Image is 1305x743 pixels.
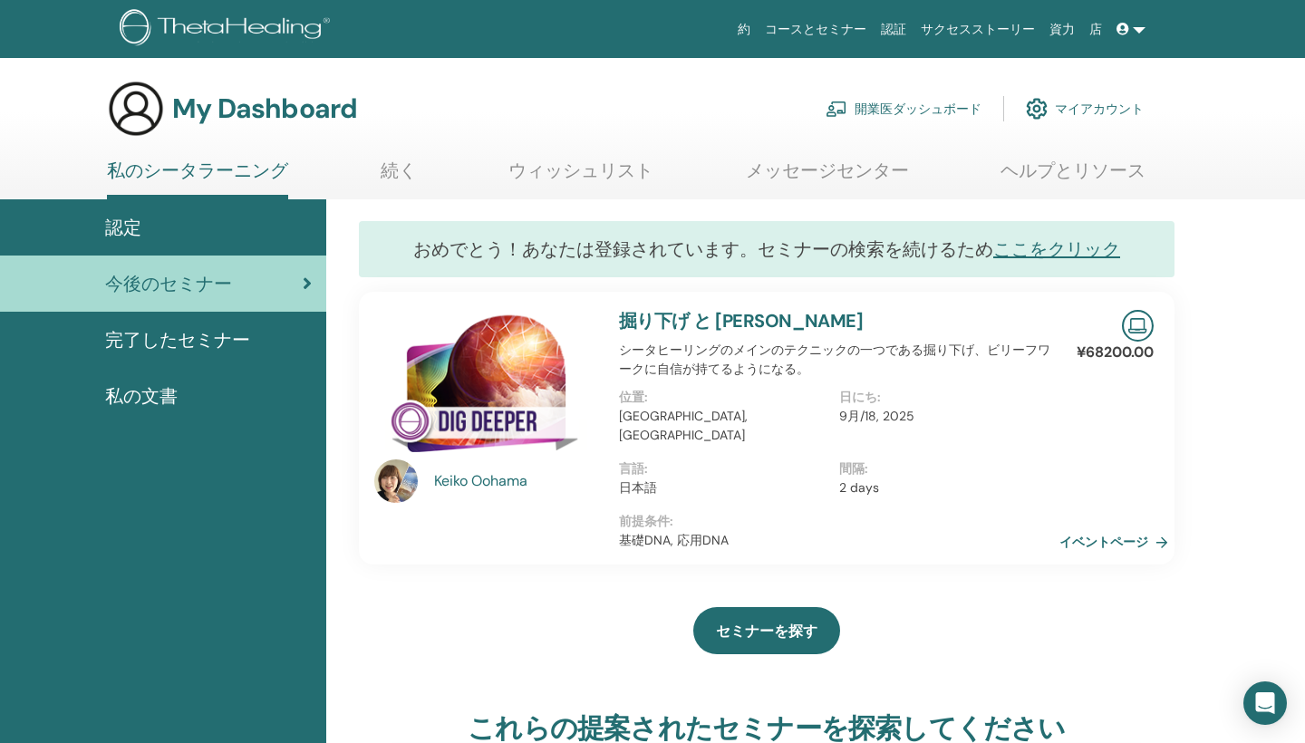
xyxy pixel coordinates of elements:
p: 2 days [839,478,1049,497]
img: default.jpg [374,459,418,503]
a: メッセージセンター [746,159,909,195]
img: Live Online Seminar [1122,310,1154,342]
img: generic-user-icon.jpg [107,80,165,138]
p: 前提条件 : [619,512,1059,531]
h3: My Dashboard [172,92,357,125]
a: 開業医ダッシュボード [826,89,981,129]
a: ここをクリック [993,237,1120,261]
a: 認証 [874,13,913,46]
div: おめでとう！あなたは登録されています。セミナーの検索を続けるため [359,221,1174,277]
span: 今後のセミナー [105,270,232,297]
a: サクセスストーリー [913,13,1042,46]
p: 間隔 : [839,459,1049,478]
a: Keiko Oohama [434,470,602,492]
a: マイアカウント [1026,89,1144,129]
p: 位置 : [619,388,828,407]
a: イベントページ [1059,528,1175,555]
a: コースとセミナー [758,13,874,46]
a: 私のシータラーニング [107,159,288,199]
span: 完了したセミナー [105,326,250,353]
a: セミナーを探す [693,607,840,654]
span: 認定 [105,214,141,241]
a: 約 [730,13,758,46]
p: [GEOGRAPHIC_DATA], [GEOGRAPHIC_DATA] [619,407,828,445]
span: 私の文書 [105,382,178,410]
a: 資力 [1042,13,1082,46]
img: cog.svg [1026,93,1048,124]
p: ¥68200.00 [1077,342,1154,363]
img: logo.png [120,9,336,50]
a: ウィッシュリスト [508,159,653,195]
a: 掘り下げ と [PERSON_NAME] [619,309,863,333]
img: chalkboard-teacher.svg [826,101,847,117]
a: 店 [1082,13,1109,46]
div: Open Intercom Messenger [1243,681,1287,725]
a: ヘルプとリソース [1000,159,1145,195]
p: 言語 : [619,459,828,478]
p: 日本語 [619,478,828,497]
span: セミナーを探す [716,622,817,641]
p: 9月/18, 2025 [839,407,1049,426]
p: 日にち : [839,388,1049,407]
p: シータヒーリングのメインのテクニックの一つである掘り下げ、ビリーフワークに自信が持てるようになる。 [619,341,1059,379]
img: 掘り下げ [374,310,597,465]
a: 続く [381,159,417,195]
p: 基礎DNA, 応用DNA [619,531,1059,550]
